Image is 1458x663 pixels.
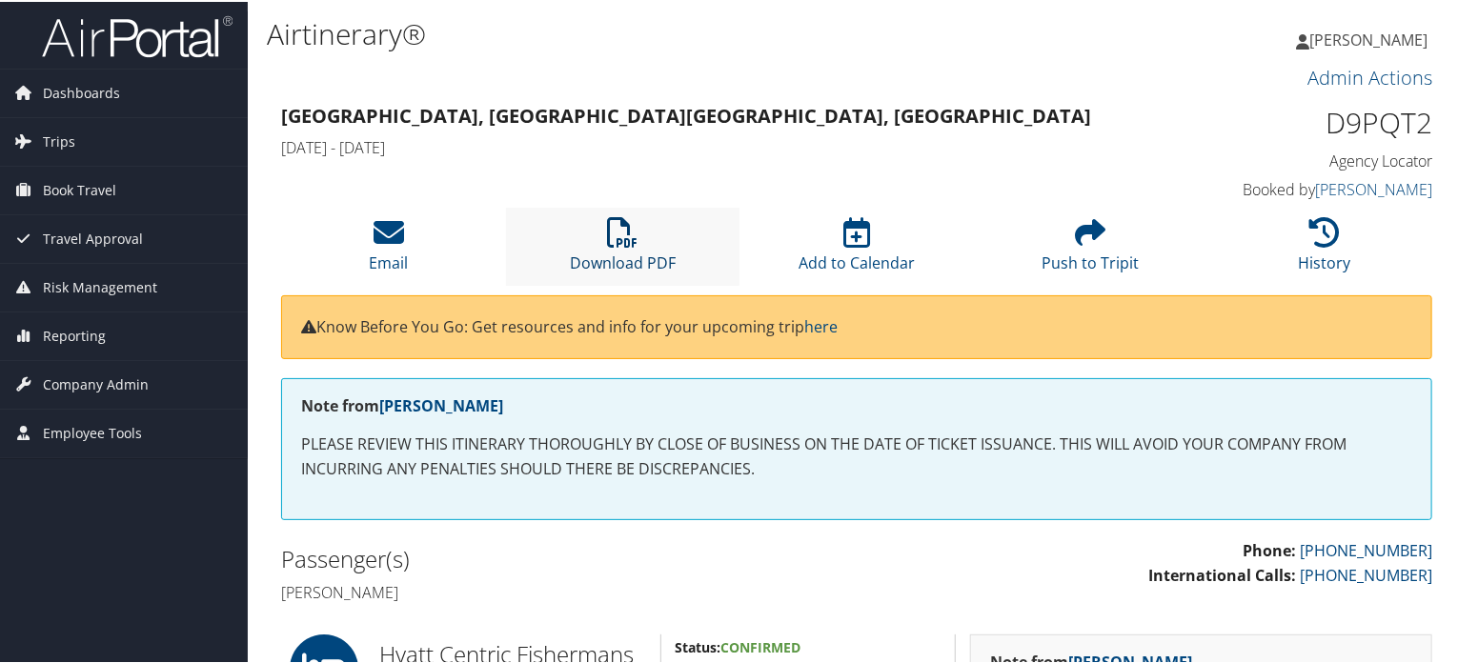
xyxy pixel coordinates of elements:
a: Push to Tripit [1043,226,1140,271]
a: [PHONE_NUMBER] [1300,538,1432,559]
span: Employee Tools [43,408,142,455]
strong: Phone: [1243,538,1296,559]
a: Email [369,226,408,271]
span: Travel Approval [43,213,143,261]
strong: Status: [676,636,721,654]
a: [PERSON_NAME] [1315,177,1432,198]
img: airportal-logo.png [42,12,233,57]
h4: Booked by [1166,177,1433,198]
span: Dashboards [43,68,120,115]
strong: [GEOGRAPHIC_DATA], [GEOGRAPHIC_DATA] [GEOGRAPHIC_DATA], [GEOGRAPHIC_DATA] [281,101,1091,127]
a: Download PDF [570,226,676,271]
a: History [1299,226,1351,271]
span: Risk Management [43,262,157,310]
a: Admin Actions [1307,63,1432,89]
h4: Agency Locator [1166,149,1433,170]
h1: D9PQT2 [1166,101,1433,141]
a: [PERSON_NAME] [379,393,503,414]
a: [PERSON_NAME] [1296,10,1447,67]
span: Company Admin [43,359,149,407]
span: Trips [43,116,75,164]
span: [PERSON_NAME] [1309,28,1428,49]
strong: Note from [301,393,503,414]
h2: Passenger(s) [281,541,842,573]
strong: International Calls: [1148,563,1296,584]
a: [PHONE_NUMBER] [1300,563,1432,584]
span: Reporting [43,311,106,358]
a: Add to Calendar [799,226,915,271]
span: Confirmed [721,636,801,654]
a: here [804,314,838,335]
h1: Airtinerary® [267,12,1053,52]
h4: [PERSON_NAME] [281,580,842,601]
p: PLEASE REVIEW THIS ITINERARY THOROUGHLY BY CLOSE OF BUSINESS ON THE DATE OF TICKET ISSUANCE. THIS... [301,431,1412,479]
p: Know Before You Go: Get resources and info for your upcoming trip [301,313,1412,338]
h4: [DATE] - [DATE] [281,135,1138,156]
span: Book Travel [43,165,116,212]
